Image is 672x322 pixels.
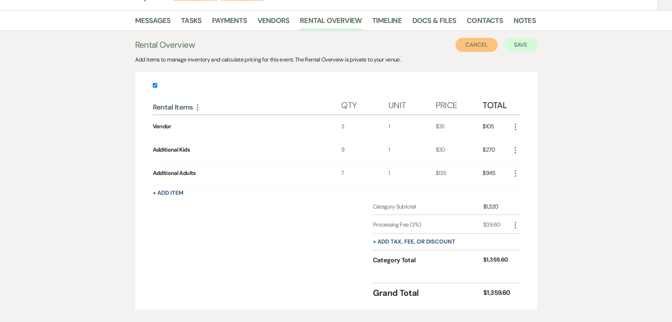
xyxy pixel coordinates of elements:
[436,93,483,115] div: Price
[373,239,455,245] button: + Add tax, fee, or discount
[341,93,388,115] div: Qty
[483,221,511,229] div: $39.60
[483,288,511,298] div: $1,359.60
[436,115,483,138] div: $35
[181,15,201,30] a: Tasks
[153,169,196,177] div: Additional Adults
[135,39,195,51] h3: Rental Overview
[483,203,511,211] div: $1,320
[153,190,183,196] button: + Add Item
[212,15,247,30] a: Payments
[153,122,171,131] div: Vendor
[388,115,436,138] div: 1
[483,93,511,115] div: Total
[341,115,388,138] div: 3
[135,15,171,30] a: Messages
[388,139,436,162] div: 1
[483,115,511,138] div: $105
[341,139,388,162] div: 9
[373,203,484,211] div: Category Subtotal
[153,103,341,112] div: Rental Items
[483,139,511,162] div: $270
[483,162,511,185] div: $945
[436,139,483,162] div: $30
[514,15,536,30] a: Notes
[388,162,436,185] div: 1
[153,146,190,154] div: Additional Kids
[436,162,483,185] div: $135
[258,15,289,30] a: Vendors
[300,15,362,30] a: Rental Overview
[388,93,436,115] div: Unit
[504,38,537,52] button: Save
[373,287,484,299] div: Grand Total
[373,256,484,265] div: Category Total
[483,256,511,265] div: $1,359.60
[467,15,503,30] a: Contacts
[412,15,456,30] a: Docs & Files
[373,221,484,229] div: Processing Fee (3%)
[455,38,498,52] button: Cancel
[372,15,402,30] a: Timeline
[135,55,537,64] div: Add items to manage inventory and calculate pricing for this event. The Rental Overview is privat...
[341,162,388,185] div: 7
